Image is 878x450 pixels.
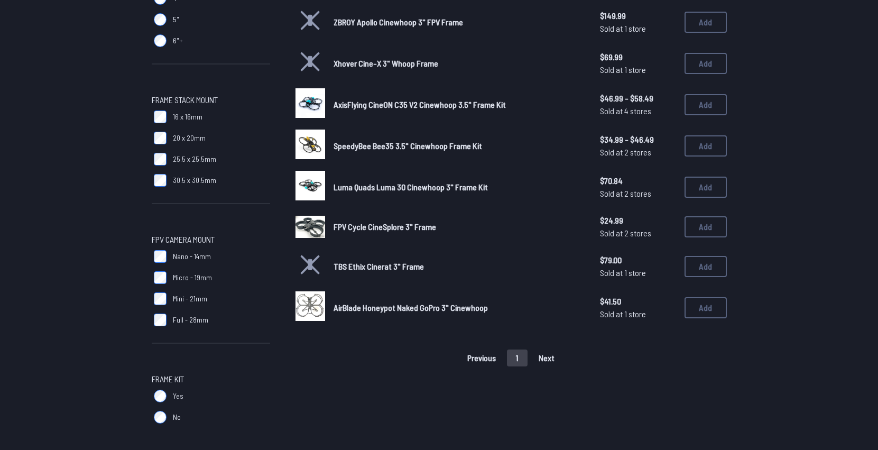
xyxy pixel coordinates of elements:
[600,133,676,146] span: $34.99 - $46.49
[600,267,676,279] span: Sold at 1 store
[600,308,676,320] span: Sold at 1 store
[173,35,183,46] span: 6"+
[600,214,676,227] span: $24.99
[154,174,167,187] input: 30.5 x 30.5mm
[334,140,583,152] a: SpeedyBee Bee35 3.5" Cinewhoop Frame Kit
[154,292,167,305] input: Mini - 21mm
[154,13,167,26] input: 5"
[685,256,727,277] button: Add
[173,133,206,143] span: 20 x 20mm
[334,261,424,271] span: TBS Ethix Cinerat 3" Frame
[334,221,583,233] a: FPV Cycle CineSplore 3" Frame
[154,111,167,123] input: 16 x 16mm
[685,177,727,198] button: Add
[334,181,583,194] a: Luma Quads Luma 30 Cinewhoop 3" Frame Kit
[334,57,583,70] a: Xhover Cine-X 3" Whoop Frame
[334,98,583,111] a: AxisFlying CineON C35 V2 Cinewhoop 3.5" Frame Kit
[600,146,676,159] span: Sold at 2 stores
[173,14,179,25] span: 5"
[685,216,727,237] button: Add
[173,272,212,283] span: Micro - 19mm
[600,10,676,22] span: $149.99
[600,22,676,35] span: Sold at 1 store
[334,301,583,314] a: AirBlade Honeypot Naked GoPro 3" Cinewhoop
[173,412,181,423] span: No
[154,411,167,424] input: No
[600,254,676,267] span: $79.00
[173,315,208,325] span: Full - 28mm
[334,302,488,313] span: AirBlade Honeypot Naked GoPro 3" Cinewhoop
[154,271,167,284] input: Micro - 19mm
[152,94,218,106] span: Frame Stack Mount
[600,63,676,76] span: Sold at 1 store
[173,112,202,122] span: 16 x 16mm
[295,291,325,321] img: image
[685,94,727,115] button: Add
[600,187,676,200] span: Sold at 2 stores
[295,88,325,121] a: image
[173,175,216,186] span: 30.5 x 30.5mm
[334,58,438,68] span: Xhover Cine-X 3" Whoop Frame
[334,16,583,29] a: ZBROY Apollo Cinewhoop 3" FPV Frame
[173,293,207,304] span: Mini - 21mm
[685,53,727,74] button: Add
[600,51,676,63] span: $69.99
[152,373,184,385] span: Frame Kit
[173,251,211,262] span: Nano - 14mm
[685,297,727,318] button: Add
[173,154,216,164] span: 25.5 x 25.5mm
[600,175,676,187] span: $70.84
[154,390,167,402] input: Yes
[334,182,488,192] span: Luma Quads Luma 30 Cinewhoop 3" Frame Kit
[600,105,676,117] span: Sold at 4 stores
[295,171,325,204] a: image
[295,88,325,118] img: image
[334,141,482,151] span: SpeedyBee Bee35 3.5" Cinewhoop Frame Kit
[295,291,325,324] a: image
[154,250,167,263] input: Nano - 14mm
[173,391,183,401] span: Yes
[334,260,583,273] a: TBS Ethix Cinerat 3" Frame
[600,227,676,240] span: Sold at 2 stores
[334,222,436,232] span: FPV Cycle CineSplore 3" Frame
[154,132,167,144] input: 20 x 20mm
[154,314,167,326] input: Full - 28mm
[600,92,676,105] span: $46.99 - $58.49
[507,350,528,366] button: 1
[685,135,727,157] button: Add
[685,12,727,33] button: Add
[154,153,167,166] input: 25.5 x 25.5mm
[295,171,325,200] img: image
[334,17,463,27] span: ZBROY Apollo Cinewhoop 3" FPV Frame
[295,130,325,159] img: image
[334,99,506,109] span: AxisFlying CineON C35 V2 Cinewhoop 3.5" Frame Kit
[295,130,325,162] a: image
[600,295,676,308] span: $41.50
[295,216,325,238] img: image
[154,34,167,47] input: 6"+
[152,233,215,246] span: FPV Camera Mount
[295,212,325,242] a: image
